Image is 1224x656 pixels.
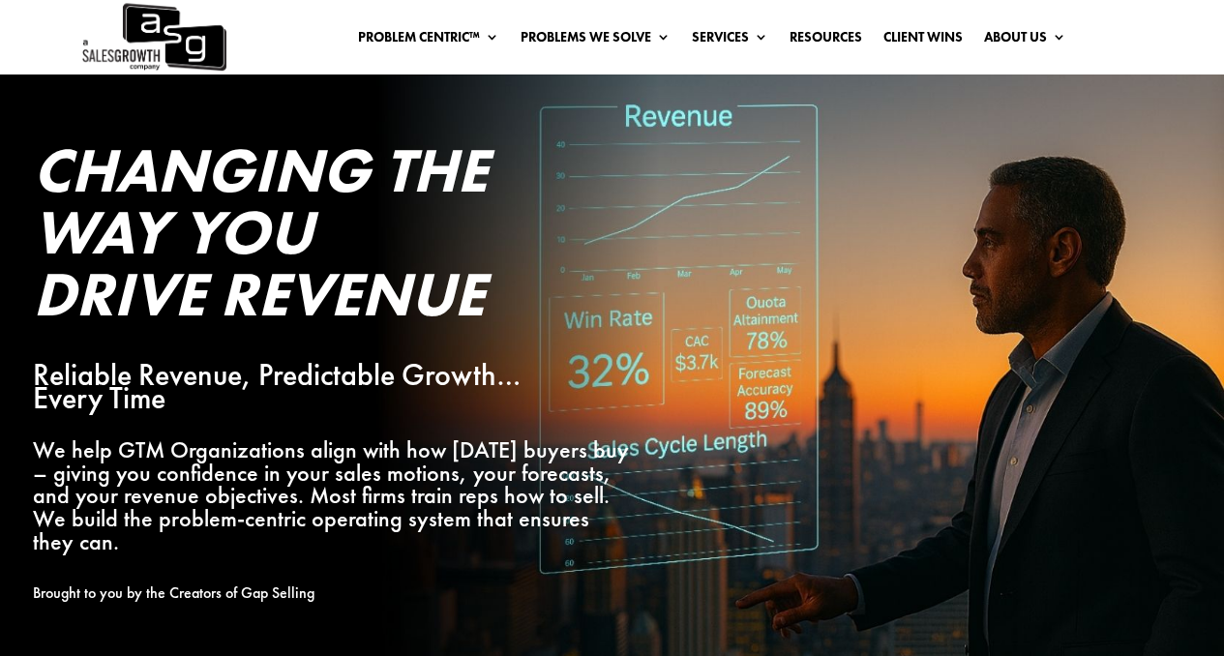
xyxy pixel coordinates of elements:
[33,438,632,553] p: We help GTM Organizations align with how [DATE] buyers buy – giving you confidence in your sales ...
[692,30,768,51] a: Services
[33,139,632,335] h2: Changing the Way You Drive Revenue
[33,581,632,605] p: Brought to you by the Creators of Gap Selling
[883,30,963,51] a: Client Wins
[33,364,632,410] p: Reliable Revenue, Predictable Growth…Every Time
[790,30,862,51] a: Resources
[521,30,671,51] a: Problems We Solve
[358,30,499,51] a: Problem Centric™
[984,30,1066,51] a: About Us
